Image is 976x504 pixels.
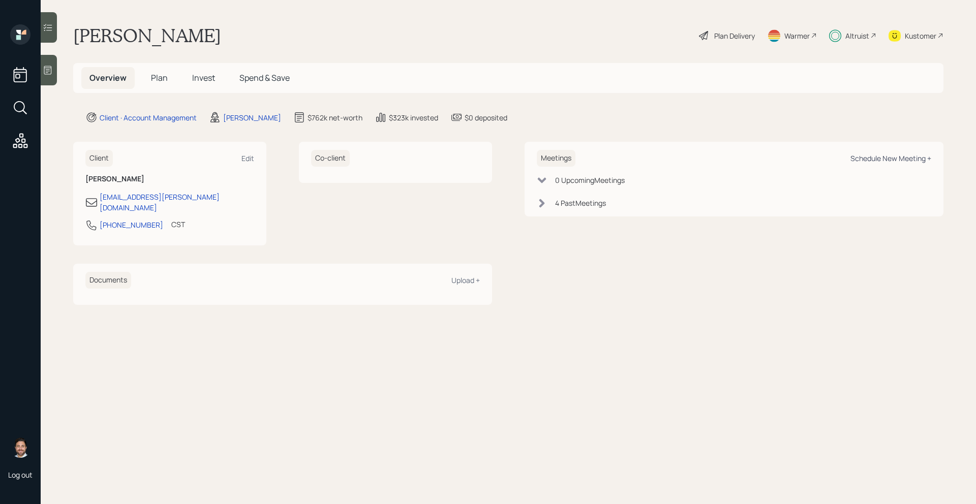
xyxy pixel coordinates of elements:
[85,272,131,289] h6: Documents
[10,437,30,458] img: michael-russo-headshot.png
[465,112,507,123] div: $0 deposited
[73,24,221,47] h1: [PERSON_NAME]
[389,112,438,123] div: $323k invested
[171,219,185,230] div: CST
[845,30,869,41] div: Altruist
[100,219,163,230] div: [PHONE_NUMBER]
[311,150,350,167] h6: Co-client
[85,175,254,183] h6: [PERSON_NAME]
[451,275,480,285] div: Upload +
[151,72,168,83] span: Plan
[308,112,362,123] div: $762k net-worth
[555,198,606,208] div: 4 Past Meeting s
[714,30,755,41] div: Plan Delivery
[784,30,810,41] div: Warmer
[241,153,254,163] div: Edit
[850,153,931,163] div: Schedule New Meeting +
[100,112,197,123] div: Client · Account Management
[905,30,936,41] div: Kustomer
[192,72,215,83] span: Invest
[537,150,575,167] h6: Meetings
[8,470,33,480] div: Log out
[239,72,290,83] span: Spend & Save
[555,175,625,185] div: 0 Upcoming Meeting s
[89,72,127,83] span: Overview
[85,150,113,167] h6: Client
[223,112,281,123] div: [PERSON_NAME]
[100,192,254,213] div: [EMAIL_ADDRESS][PERSON_NAME][DOMAIN_NAME]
